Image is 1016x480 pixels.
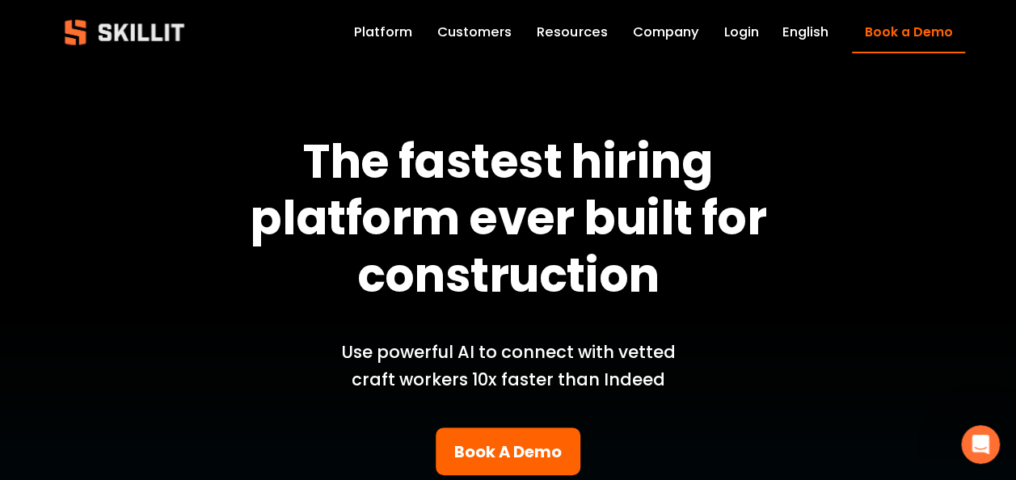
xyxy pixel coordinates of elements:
[51,8,198,57] img: Skillit
[961,425,1000,464] iframe: Intercom live chat
[782,21,828,44] div: language picker
[353,21,411,44] a: Platform
[852,12,965,53] a: Book a Demo
[782,23,828,43] span: English
[537,23,607,43] span: Resources
[436,427,580,476] a: Book A Demo
[250,129,775,308] strong: The fastest hiring platform ever built for construction
[437,21,512,44] a: Customers
[320,339,696,393] p: Use powerful AI to connect with vetted craft workers 10x faster than Indeed
[633,21,699,44] a: Company
[724,21,759,44] a: Login
[537,21,607,44] a: folder dropdown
